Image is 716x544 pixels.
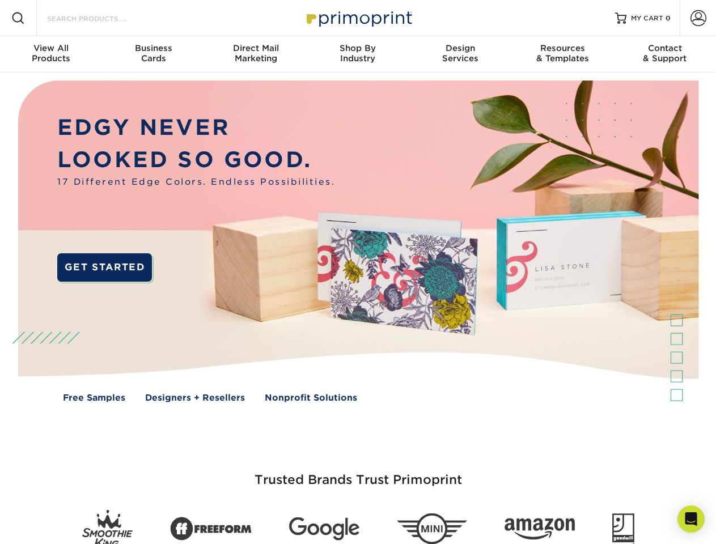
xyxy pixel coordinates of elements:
input: SEARCH PRODUCTS..... [46,11,156,25]
span: Shop By [307,43,409,53]
img: Google [289,517,359,541]
div: Marketing [205,43,307,63]
p: LOOKED SO GOOD. [57,144,335,176]
a: Shop ByIndustry [307,36,409,73]
span: Business [102,43,204,53]
span: Contact [614,43,716,53]
iframe: Google Customer Reviews [3,509,96,540]
a: DesignServices [409,36,511,73]
span: Resources [511,43,613,53]
span: MY CART [631,14,663,23]
a: Free Samples [63,392,125,405]
span: Direct Mail [205,43,307,53]
div: Services [409,43,511,63]
div: & Templates [511,43,613,63]
a: BusinessCards [102,36,204,73]
p: EDGY NEVER [57,112,335,144]
h3: Trusted Brands Trust Primoprint [27,445,690,501]
a: GET STARTED [57,253,152,282]
img: Amazon [505,518,575,540]
a: Contact& Support [614,36,716,73]
img: Primoprint [302,6,415,30]
span: Design [409,43,511,53]
a: Nonprofit Solutions [265,392,357,405]
a: Resources& Templates [511,36,613,73]
div: Cards [102,43,204,63]
img: Goodwill [612,513,634,544]
div: & Support [614,43,716,63]
span: 17 Different Edge Colors. Endless Possibilities. [57,176,335,189]
a: Designers + Resellers [145,392,245,405]
div: Industry [307,43,409,63]
a: Direct MailMarketing [205,36,307,73]
div: Open Intercom Messenger [677,505,705,533]
span: 0 [666,14,671,22]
